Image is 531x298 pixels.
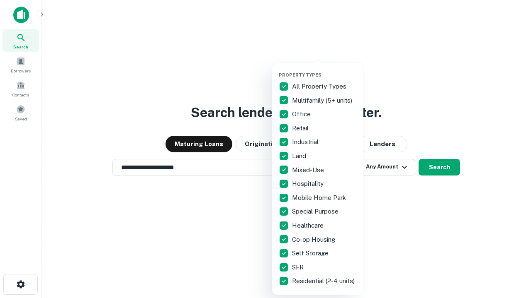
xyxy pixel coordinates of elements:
p: Co-op Housing [292,235,337,245]
p: Hospitality [292,179,325,189]
p: Self Storage [292,248,330,258]
p: Industrial [292,137,320,147]
iframe: Chat Widget [490,232,531,272]
p: Special Purpose [292,207,340,216]
p: Office [292,109,312,119]
p: Mixed-Use [292,165,326,175]
p: Residential (2-4 units) [292,276,356,286]
p: Multifamily (5+ units) [292,96,354,106]
p: Land [292,151,308,161]
p: SFR [292,262,305,272]
p: Healthcare [292,221,325,231]
p: All Property Types [292,82,348,91]
p: Mobile Home Park [292,193,348,203]
p: Retail [292,123,310,133]
span: Property Types [279,72,322,77]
